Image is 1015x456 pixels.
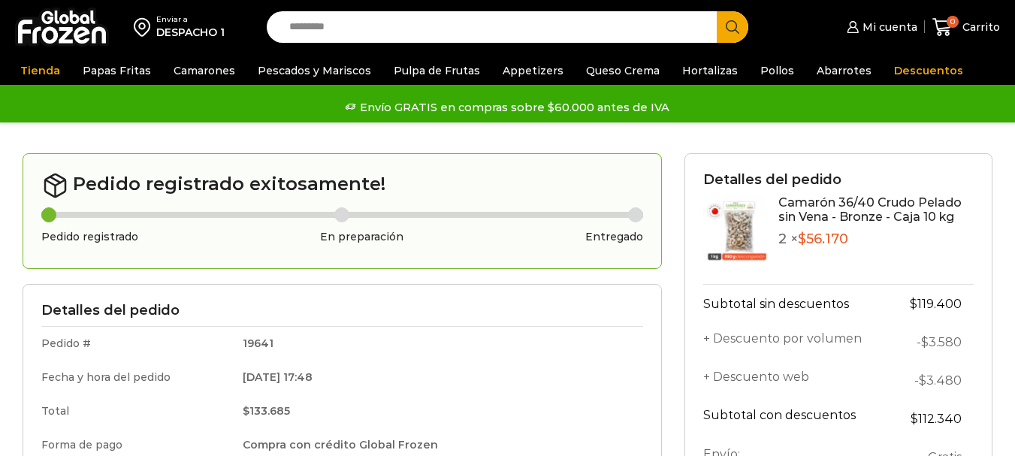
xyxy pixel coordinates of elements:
bdi: 3.480 [919,373,962,388]
td: 19641 [232,327,643,361]
img: address-field-icon.svg [134,14,156,40]
div: DESPACHO 1 [156,25,225,40]
th: Subtotal sin descuentos [703,284,887,323]
h3: Detalles del pedido [703,172,974,189]
a: Abarrotes [809,56,879,85]
a: Tienda [13,56,68,85]
span: $ [798,231,806,247]
td: Pedido # [41,327,232,361]
h3: Detalles del pedido [41,303,643,319]
bdi: 133.685 [243,404,290,418]
h2: Pedido registrado exitosamente! [41,172,643,199]
a: Pescados y Mariscos [250,56,379,85]
a: 0 Carrito [932,10,1000,45]
span: $ [910,297,917,311]
bdi: 112.340 [911,412,962,426]
span: 0 [947,16,959,28]
th: Subtotal con descuentos [703,400,887,438]
td: Fecha y hora del pedido [41,361,232,394]
th: + Descuento por volumen [703,323,887,361]
h3: Entregado [585,231,643,243]
a: Appetizers [495,56,571,85]
h3: En preparación [320,231,403,243]
p: 2 × [778,231,974,248]
td: Total [41,394,232,428]
a: Descuentos [887,56,971,85]
div: Enviar a [156,14,225,25]
a: Queso Crema [578,56,667,85]
bdi: 119.400 [910,297,962,311]
td: - [887,323,974,361]
span: $ [243,404,249,418]
bdi: 3.580 [921,335,962,349]
span: $ [911,412,918,426]
h3: Pedido registrado [41,231,138,243]
a: Hortalizas [675,56,745,85]
bdi: 56.170 [798,231,848,247]
a: Camarones [166,56,243,85]
td: - [887,361,974,400]
span: $ [921,335,929,349]
a: Mi cuenta [843,12,917,42]
span: Mi cuenta [859,20,917,35]
th: + Descuento web [703,361,887,400]
button: Search button [717,11,748,43]
td: [DATE] 17:48 [232,361,643,394]
span: Carrito [959,20,1000,35]
a: Pollos [753,56,802,85]
a: Pulpa de Frutas [386,56,488,85]
span: $ [919,373,926,388]
a: Camarón 36/40 Crudo Pelado sin Vena - Bronze - Caja 10 kg [778,195,962,224]
a: Papas Fritas [75,56,159,85]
